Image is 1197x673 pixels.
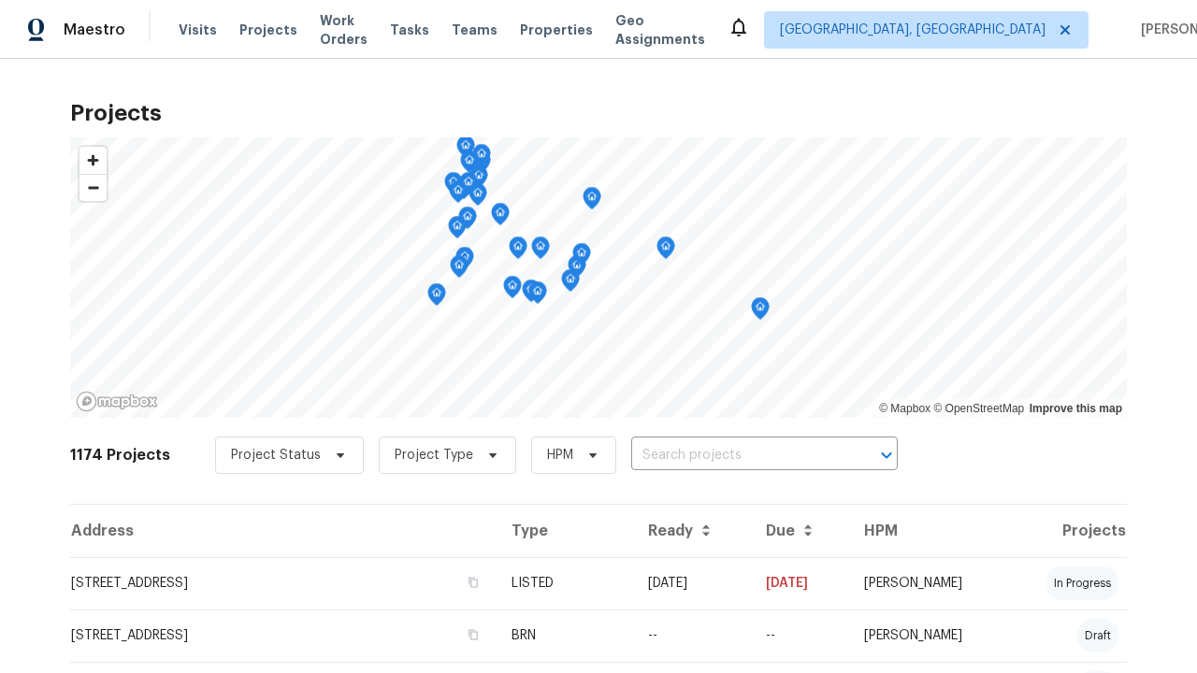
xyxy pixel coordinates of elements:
div: Map marker [503,276,522,305]
span: Project Status [231,446,321,465]
th: Projects [1007,505,1127,557]
button: Copy Address [465,574,482,591]
a: Improve this map [1030,402,1122,415]
th: HPM [849,505,1007,557]
td: -- [633,609,751,662]
span: Tasks [390,23,429,36]
div: Map marker [656,236,675,265]
div: Map marker [509,236,527,265]
a: Mapbox homepage [76,391,158,412]
th: Ready [633,505,751,557]
div: Map marker [522,279,541,308]
div: Map marker [450,255,469,284]
span: Visits [179,21,217,39]
button: Copy Address [465,626,482,643]
span: Project Type [395,446,473,465]
div: Map marker [491,203,510,232]
th: Type [497,505,633,557]
span: Teams [452,21,498,39]
div: Map marker [458,207,477,236]
button: Zoom in [79,147,107,174]
div: Map marker [449,180,468,209]
div: Map marker [456,136,475,165]
td: BRN [497,609,633,662]
span: Zoom out [79,175,107,201]
td: LISTED [497,557,633,609]
button: Zoom out [79,174,107,201]
div: draft [1077,619,1118,652]
div: Map marker [472,144,491,173]
th: Due [751,505,849,557]
span: HPM [547,446,573,465]
div: Map marker [427,283,446,312]
div: Map marker [528,281,547,310]
span: Geo Assignments [615,11,705,49]
div: Map marker [448,216,467,245]
div: Map marker [455,247,474,276]
span: Projects [239,21,297,39]
div: Map marker [444,172,463,201]
div: Map marker [469,165,488,194]
div: Map marker [583,187,601,216]
td: [PERSON_NAME] [849,557,1007,609]
div: Map marker [459,172,478,201]
td: Resale COE 2025-09-23T00:00:00.000Z [751,609,849,662]
th: Address [70,505,497,557]
div: Map marker [460,150,479,179]
a: Mapbox [879,402,930,415]
span: [GEOGRAPHIC_DATA], [GEOGRAPHIC_DATA] [780,21,1046,39]
canvas: Map [70,137,1127,418]
span: Properties [520,21,593,39]
td: [STREET_ADDRESS] [70,557,497,609]
div: Map marker [454,177,473,206]
div: Map marker [469,183,487,212]
div: Map marker [751,297,770,326]
div: in progress [1046,566,1118,600]
td: [PERSON_NAME] [849,609,1007,662]
div: Map marker [561,269,580,298]
input: Search projects [631,441,845,470]
td: [STREET_ADDRESS] [70,609,497,662]
span: Maestro [64,21,125,39]
h2: Projects [70,104,1127,122]
a: OpenStreetMap [933,402,1024,415]
div: Map marker [572,243,591,272]
td: [DATE] [633,557,751,609]
div: Map marker [531,236,550,265]
button: Open [873,442,900,468]
div: Map marker [568,255,586,284]
td: [DATE] [751,557,849,609]
span: Work Orders [320,11,368,49]
h2: 1174 Projects [70,446,170,465]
